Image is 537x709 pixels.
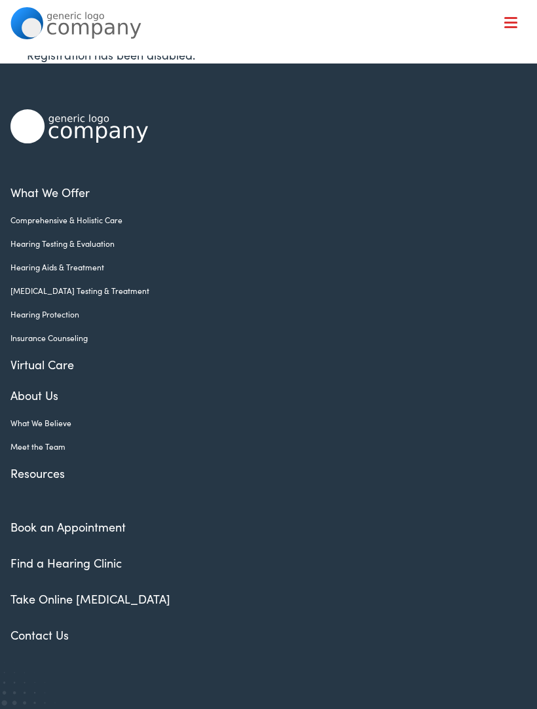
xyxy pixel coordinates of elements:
[10,261,506,273] a: Hearing Aids & Treatment
[10,441,506,452] a: Meet the Team
[10,518,126,535] a: Book an Appointment
[10,554,122,571] a: Find a Hearing Clinic
[10,386,506,404] a: About Us
[10,355,506,373] a: Virtual Care
[10,109,148,143] img: Alpaca Audiology
[10,417,506,429] a: What We Believe
[20,52,526,93] a: What We Offer
[10,464,506,482] a: Resources
[10,183,506,201] a: What We Offer
[10,332,506,344] a: Insurance Counseling
[10,214,506,226] a: Comprehensive & Holistic Care
[10,238,506,249] a: Hearing Testing & Evaluation
[10,285,506,297] a: [MEDICAL_DATA] Testing & Treatment
[10,627,69,643] a: Contact Us
[10,591,170,607] a: Take Online [MEDICAL_DATA]
[10,308,506,320] a: Hearing Protection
